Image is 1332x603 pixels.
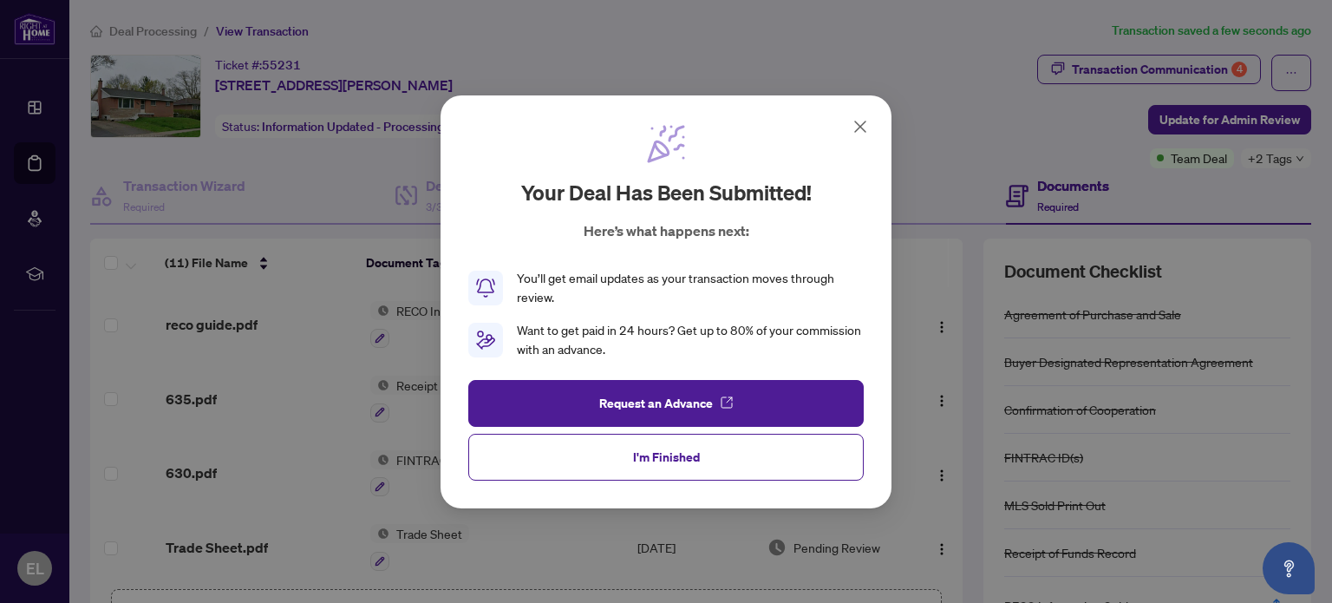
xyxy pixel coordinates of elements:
button: Open asap [1263,542,1315,594]
span: I'm Finished [633,442,700,470]
p: Here’s what happens next: [584,220,749,241]
h2: Your deal has been submitted! [521,179,812,206]
button: Request an Advance [468,379,864,426]
span: Request an Advance [599,389,713,416]
button: I'm Finished [468,433,864,480]
div: Want to get paid in 24 hours? Get up to 80% of your commission with an advance. [517,321,864,359]
div: You’ll get email updates as your transaction moves through review. [517,269,864,307]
